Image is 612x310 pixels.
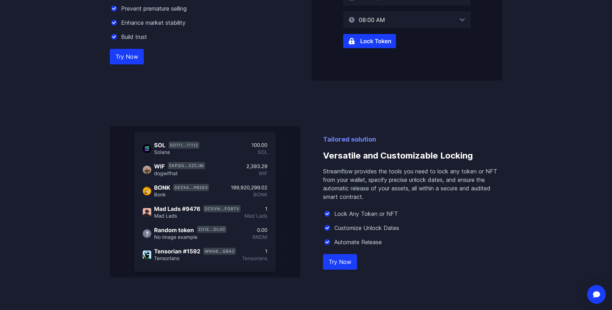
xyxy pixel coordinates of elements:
p: Tailored solution [323,134,502,144]
p: Prevent premature selling [121,4,187,13]
p: Streamflow provides the tools you need to lock any token or NFT from your wallet, specify precise... [323,167,502,201]
p: Lock Any Token or NFT [334,209,398,218]
p: Enhance market stability [121,18,186,27]
img: Versatile and Customizable Locking [110,126,300,277]
a: Try Now [110,49,144,64]
a: Try Now [323,254,357,270]
h3: Versatile and Customizable Locking [323,144,502,167]
p: Automate Release [334,238,382,246]
div: Open Intercom Messenger [587,285,606,304]
p: Build trust [121,33,147,41]
p: Customize Unlock Dates [334,224,399,232]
